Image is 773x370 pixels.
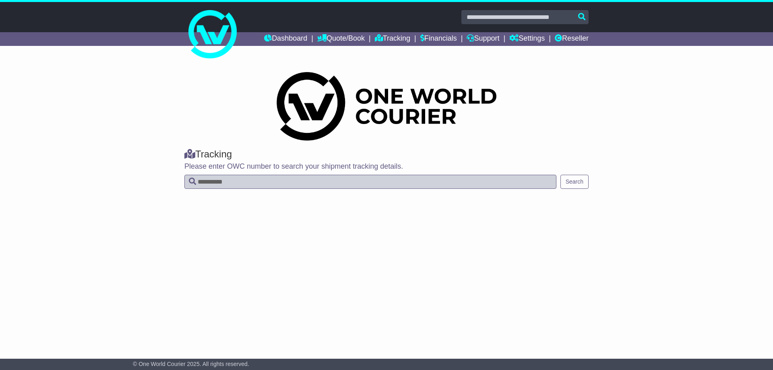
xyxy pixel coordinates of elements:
[184,162,589,171] p: Please enter OWC number to search your shipment tracking details.
[133,361,249,367] span: © One World Courier 2025. All rights reserved.
[264,32,307,46] a: Dashboard
[317,32,365,46] a: Quote/Book
[509,32,545,46] a: Settings
[555,32,589,46] a: Reseller
[375,32,410,46] a: Tracking
[184,149,589,160] div: Tracking
[277,72,496,141] img: Dark
[560,175,589,189] button: Search
[420,32,457,46] a: Financials
[467,32,499,46] a: Support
